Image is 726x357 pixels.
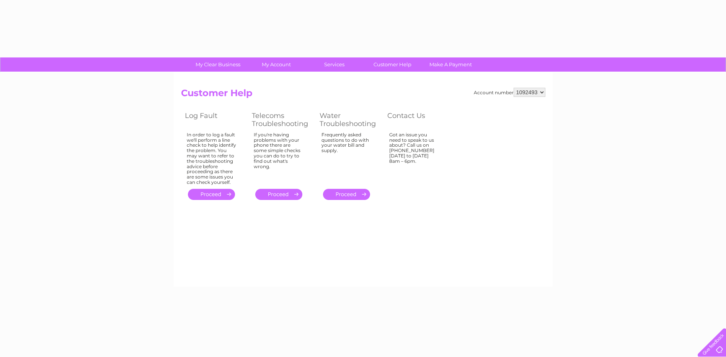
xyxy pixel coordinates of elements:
div: If you're having problems with your phone there are some simple checks you can do to try to find ... [254,132,304,182]
th: Water Troubleshooting [316,110,383,130]
a: . [188,189,235,200]
a: Make A Payment [419,57,482,72]
a: . [323,189,370,200]
a: . [255,189,302,200]
th: Log Fault [181,110,248,130]
div: Account number [474,88,545,97]
a: Customer Help [361,57,424,72]
a: Services [303,57,366,72]
th: Telecoms Troubleshooting [248,110,316,130]
div: Frequently asked questions to do with your water bill and supply. [321,132,372,182]
th: Contact Us [383,110,450,130]
div: In order to log a fault we'll perform a line check to help identify the problem. You may want to ... [187,132,237,185]
a: My Clear Business [186,57,250,72]
a: My Account [245,57,308,72]
h2: Customer Help [181,88,545,102]
div: Got an issue you need to speak to us about? Call us on [PHONE_NUMBER] [DATE] to [DATE] 8am – 6pm. [389,132,439,182]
